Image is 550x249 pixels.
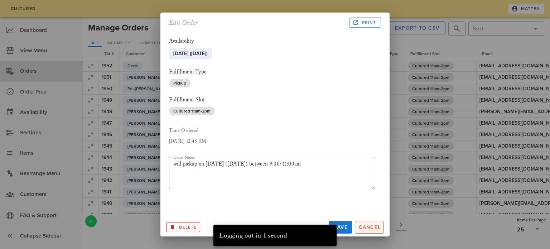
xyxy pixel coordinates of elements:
div: Time Ordered [169,127,375,135]
span: Print [354,19,376,26]
div: Availability [169,37,375,45]
span: Pickup [173,79,186,87]
span: Save [332,224,349,230]
div: [DATE] 12:48 AM [169,138,375,145]
button: Save [329,221,352,234]
span: Delete [169,224,197,230]
span: Cancel [358,224,381,230]
div: Fulfillment Type [169,68,375,76]
h2: Edit Order [169,17,198,28]
div: Fulfillment Slot [169,96,375,104]
div: Logging out in 1 second [219,230,328,241]
span: Cultured 11am-2pm [173,107,211,115]
span: [DATE] ([DATE]) [173,48,208,59]
button: Archive this Record? [166,222,200,232]
label: Order Notes [173,155,195,160]
button: Cancel [355,221,384,234]
a: Print [349,18,381,28]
